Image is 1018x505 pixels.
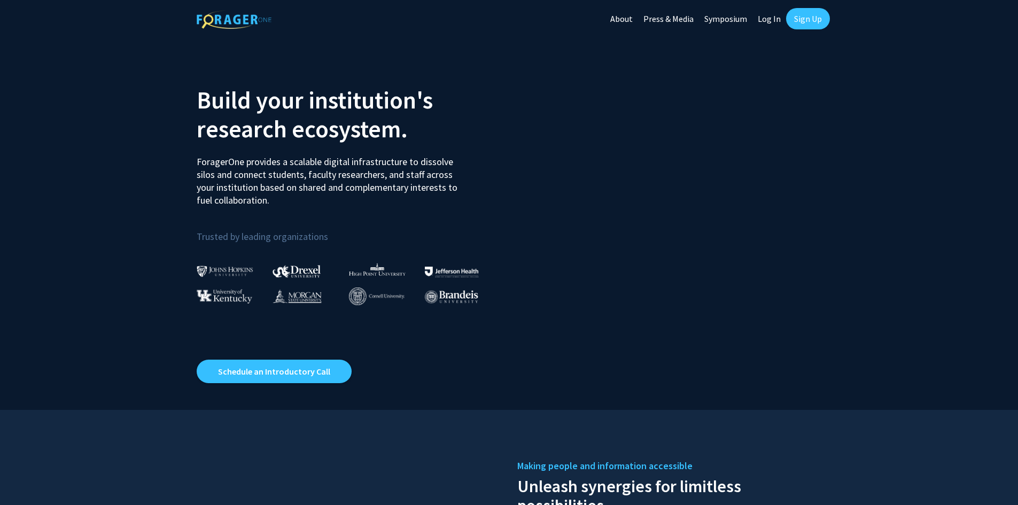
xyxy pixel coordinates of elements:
img: Brandeis University [425,290,478,304]
img: Johns Hopkins University [197,266,253,277]
a: Sign Up [786,8,830,29]
img: Cornell University [349,288,405,305]
h5: Making people and information accessible [517,458,822,474]
img: High Point University [349,263,406,276]
img: Drexel University [273,265,321,277]
a: Opens in a new tab [197,360,352,383]
img: Thomas Jefferson University [425,267,478,277]
p: ForagerOne provides a scalable digital infrastructure to dissolve silos and connect students, fac... [197,147,465,207]
img: University of Kentucky [197,289,252,304]
img: ForagerOne Logo [197,10,271,29]
img: Morgan State University [273,289,322,303]
p: Trusted by leading organizations [197,215,501,245]
h2: Build your institution's research ecosystem. [197,86,501,143]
